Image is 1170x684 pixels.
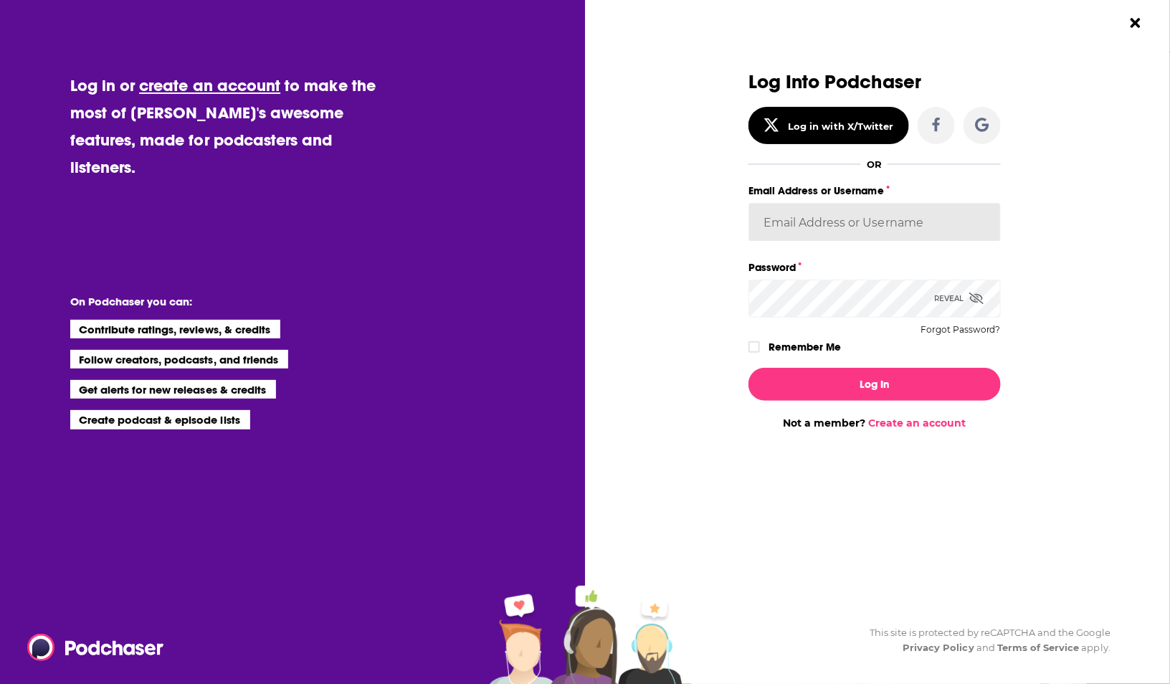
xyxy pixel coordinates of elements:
[27,634,153,661] a: Podchaser - Follow, Share and Rate Podcasts
[139,75,280,95] a: create an account
[903,642,974,653] a: Privacy Policy
[997,642,1080,653] a: Terms of Service
[748,417,1001,429] div: Not a member?
[70,380,276,399] li: Get alerts for new releases & credits
[70,320,281,338] li: Contribute ratings, reviews, & credits
[934,280,984,318] div: Reveal
[748,258,1001,277] label: Password
[867,158,882,170] div: OR
[748,368,1001,401] button: Log In
[858,625,1110,655] div: This site is protected by reCAPTCHA and the Google and apply.
[868,417,966,429] a: Create an account
[70,295,357,308] li: On Podchaser you can:
[70,350,289,369] li: Follow creators, podcasts, and friends
[789,120,894,132] div: Log in with X/Twitter
[769,338,842,356] label: Remember Me
[748,107,909,144] button: Log in with X/Twitter
[70,410,250,429] li: Create podcast & episode lists
[1122,9,1149,37] button: Close Button
[921,325,1001,335] button: Forgot Password?
[27,634,165,661] img: Podchaser - Follow, Share and Rate Podcasts
[748,72,1001,92] h3: Log Into Podchaser
[748,181,1001,200] label: Email Address or Username
[748,203,1001,242] input: Email Address or Username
